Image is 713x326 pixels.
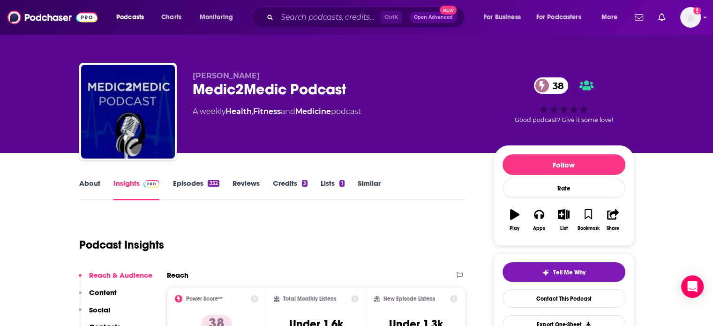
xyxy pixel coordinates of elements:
a: Show notifications dropdown [654,9,669,25]
img: Podchaser - Follow, Share and Rate Podcasts [8,8,98,26]
div: Bookmark [577,226,599,231]
a: Contact This Podcast [503,289,625,308]
button: Open AdvancedNew [410,12,457,23]
h2: Total Monthly Listens [283,296,336,302]
a: Similar [358,179,381,200]
span: More [601,11,617,24]
button: tell me why sparkleTell Me Why [503,262,625,282]
button: open menu [595,10,629,25]
button: Reach & Audience [79,271,152,288]
svg: Add a profile image [693,7,701,15]
div: Play [510,226,519,231]
a: Episodes332 [173,179,219,200]
img: User Profile [680,7,701,28]
span: , [252,107,253,116]
a: Show notifications dropdown [631,9,647,25]
a: Credits3 [273,179,308,200]
p: Content [89,288,117,297]
h1: Podcast Insights [79,238,164,252]
div: Rate [503,179,625,198]
span: Logged in as Bcprpro33 [680,7,701,28]
div: 38Good podcast? Give it some love! [494,71,634,129]
span: Podcasts [116,11,144,24]
div: Search podcasts, credits, & more... [260,7,474,28]
span: Ctrl K [380,11,402,23]
button: Bookmark [576,203,600,237]
button: Share [600,203,625,237]
button: open menu [193,10,245,25]
a: About [79,179,100,200]
button: open menu [110,10,156,25]
span: [PERSON_NAME] [193,71,260,80]
span: Good podcast? Give it some love! [515,116,613,123]
h2: New Episode Listens [383,296,435,302]
span: For Business [484,11,521,24]
a: Charts [155,10,187,25]
p: Social [89,305,110,314]
button: Show profile menu [680,7,701,28]
span: and [281,107,295,116]
input: Search podcasts, credits, & more... [277,10,380,25]
a: InsightsPodchaser Pro [113,179,160,200]
button: Follow [503,154,625,175]
div: 3 [302,180,308,187]
button: open menu [477,10,533,25]
a: Fitness [253,107,281,116]
a: Lists1 [321,179,344,200]
div: Apps [533,226,545,231]
a: Health [225,107,252,116]
span: 38 [543,77,569,94]
img: tell me why sparkle [542,269,549,276]
span: Monitoring [200,11,233,24]
a: Medicine [295,107,331,116]
img: Medic2Medic Podcast [81,65,175,159]
div: Open Intercom Messenger [681,275,704,298]
img: Podchaser Pro [143,180,160,188]
a: 38 [534,77,569,94]
div: A weekly podcast [193,106,361,117]
a: Reviews [233,179,260,200]
span: Open Advanced [414,15,453,20]
button: Apps [527,203,551,237]
button: Play [503,203,527,237]
button: Social [79,305,110,323]
p: Reach & Audience [89,271,152,280]
div: 1 [339,180,344,187]
h2: Power Score™ [186,296,223,302]
span: Tell Me Why [553,269,585,276]
div: 332 [208,180,219,187]
h2: Reach [167,271,188,280]
span: Charts [161,11,181,24]
button: List [551,203,576,237]
button: open menu [530,10,595,25]
button: Content [79,288,117,305]
span: For Podcasters [536,11,581,24]
div: Share [607,226,619,231]
span: New [440,6,457,15]
div: List [560,226,568,231]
